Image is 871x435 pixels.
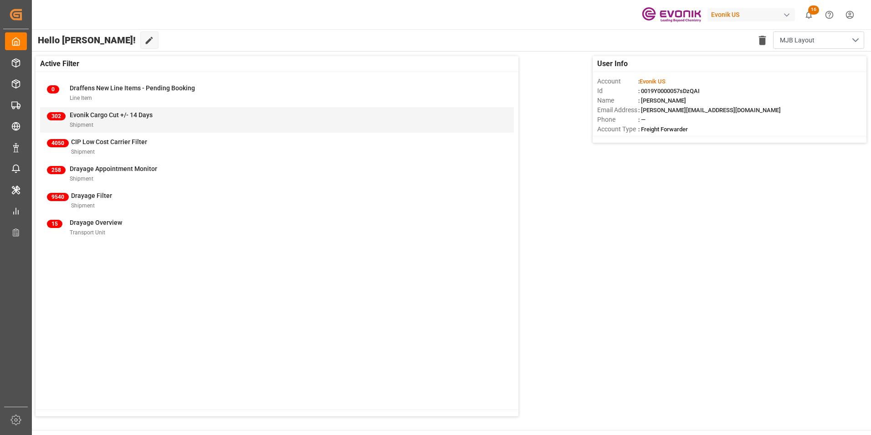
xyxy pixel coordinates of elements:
[71,149,95,155] span: Shipment
[47,193,69,201] span: 9540
[808,5,819,15] span: 16
[773,31,864,49] button: open menu
[47,164,507,183] a: 258Drayage Appointment MonitorShipment
[640,78,666,85] span: Evonik US
[47,137,507,156] a: 4050CIP Low Cost Carrier FilterShipment
[819,5,840,25] button: Help Center
[47,218,507,237] a: 15Drayage OverviewTransport Unit
[638,126,688,133] span: : Freight Forwarder
[780,36,815,45] span: MJB Layout
[70,176,93,182] span: Shipment
[597,96,638,105] span: Name
[38,31,136,49] span: Hello [PERSON_NAME]!
[47,139,69,147] span: 4050
[638,88,700,94] span: : 0019Y0000057sDzQAI
[597,58,628,69] span: User Info
[47,112,66,120] span: 302
[642,7,701,23] img: Evonik-brand-mark-Deep-Purple-RGB.jpeg_1700498283.jpeg
[597,86,638,96] span: Id
[47,220,62,228] span: 15
[47,110,507,129] a: 302Evonik Cargo Cut +/- 14 DaysShipment
[71,202,95,209] span: Shipment
[638,78,666,85] span: :
[47,83,507,103] a: 0Draffens New Line Items - Pending BookingLine Item
[638,107,781,114] span: : [PERSON_NAME][EMAIL_ADDRESS][DOMAIN_NAME]
[70,122,93,128] span: Shipment
[70,111,153,119] span: Evonik Cargo Cut +/- 14 Days
[638,116,646,123] span: : —
[71,192,112,199] span: Drayage Filter
[70,84,195,92] span: Draffens New Line Items - Pending Booking
[597,77,638,86] span: Account
[70,229,105,236] span: Transport Unit
[799,5,819,25] button: show 16 new notifications
[47,85,59,93] span: 0
[47,166,66,174] span: 258
[638,97,686,104] span: : [PERSON_NAME]
[47,191,507,210] a: 9540Drayage FilterShipment
[70,95,92,101] span: Line Item
[70,165,157,172] span: Drayage Appointment Monitor
[597,115,638,124] span: Phone
[40,58,79,69] span: Active Filter
[71,138,147,145] span: CIP Low Cost Carrier Filter
[707,6,799,23] button: Evonik US
[597,105,638,115] span: Email Address
[597,124,638,134] span: Account Type
[707,8,795,21] div: Evonik US
[70,219,122,226] span: Drayage Overview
